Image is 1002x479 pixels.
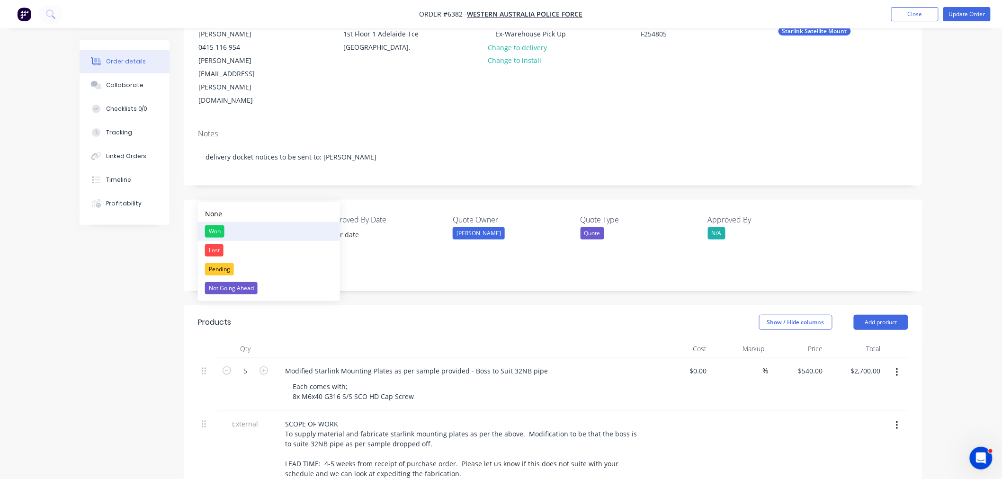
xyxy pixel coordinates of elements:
[80,192,170,215] button: Profitability
[277,364,555,378] div: Modified Starlink Mounting Plates as per sample provided - Boss to Suit 32NB pipe
[198,54,277,107] div: [PERSON_NAME][EMAIL_ADDRESS][PERSON_NAME][DOMAIN_NAME]
[711,339,769,358] div: Markup
[854,315,908,330] button: Add product
[343,41,422,54] div: [GEOGRAPHIC_DATA],
[483,54,546,67] button: Change to install
[343,27,422,41] div: 1st Floor 1 Adelaide Tce
[198,279,340,298] button: Not Going Ahead
[653,339,711,358] div: Cost
[217,339,274,358] div: Qty
[198,27,277,41] div: [PERSON_NAME]
[325,214,444,225] label: Approved By Date
[198,241,340,260] button: Lost
[708,214,826,225] label: Approved By
[778,27,851,35] div: Starlink Satellite Mount
[80,73,170,97] button: Collaborate
[763,365,769,376] span: %
[106,57,146,66] div: Order details
[205,225,224,238] div: Won
[205,244,224,257] div: Lost
[420,10,467,19] span: Order #6382 -
[581,214,699,225] label: Quote Type
[759,315,832,330] button: Show / Hide columns
[198,205,340,222] button: None
[467,10,583,19] a: Western Australia Police Force
[106,152,147,160] div: Linked Orders
[198,317,231,328] div: Products
[581,227,604,239] div: Quote
[970,447,993,470] iframe: Intercom live chat
[198,41,277,54] div: 0415 116 954
[633,27,674,41] div: F254805
[198,142,908,171] div: delivery docket notices to be sent to: [PERSON_NAME]
[319,228,437,242] input: Enter date
[453,214,571,225] label: Quote Owner
[205,209,222,219] div: None
[106,199,142,208] div: Profitability
[943,7,991,21] button: Update Order
[80,97,170,121] button: Checklists 0/0
[205,263,234,275] div: Pending
[205,282,258,294] div: Not Going Ahead
[453,227,505,239] div: [PERSON_NAME]
[285,380,421,403] div: Each comes with; 8x M6x40 G316 S/S SCO HD Cap Screw
[827,339,885,358] div: Total
[198,222,340,241] button: Won
[80,121,170,144] button: Tracking
[106,176,131,184] div: Timeline
[80,144,170,168] button: Linked Orders
[335,27,430,57] div: 1st Floor 1 Adelaide Tce[GEOGRAPHIC_DATA],
[106,105,148,113] div: Checklists 0/0
[483,41,552,53] button: Change to delivery
[198,129,908,138] div: Notes
[769,339,827,358] div: Price
[488,27,574,41] div: Ex-Warehouse Pick Up
[80,168,170,192] button: Timeline
[106,81,143,89] div: Collaborate
[198,260,340,279] button: Pending
[106,128,132,137] div: Tracking
[17,7,31,21] img: Factory
[80,50,170,73] button: Order details
[708,227,725,239] div: N/A
[891,7,939,21] button: Close
[221,419,270,429] span: External
[190,27,285,107] div: [PERSON_NAME]0415 116 954[PERSON_NAME][EMAIL_ADDRESS][PERSON_NAME][DOMAIN_NAME]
